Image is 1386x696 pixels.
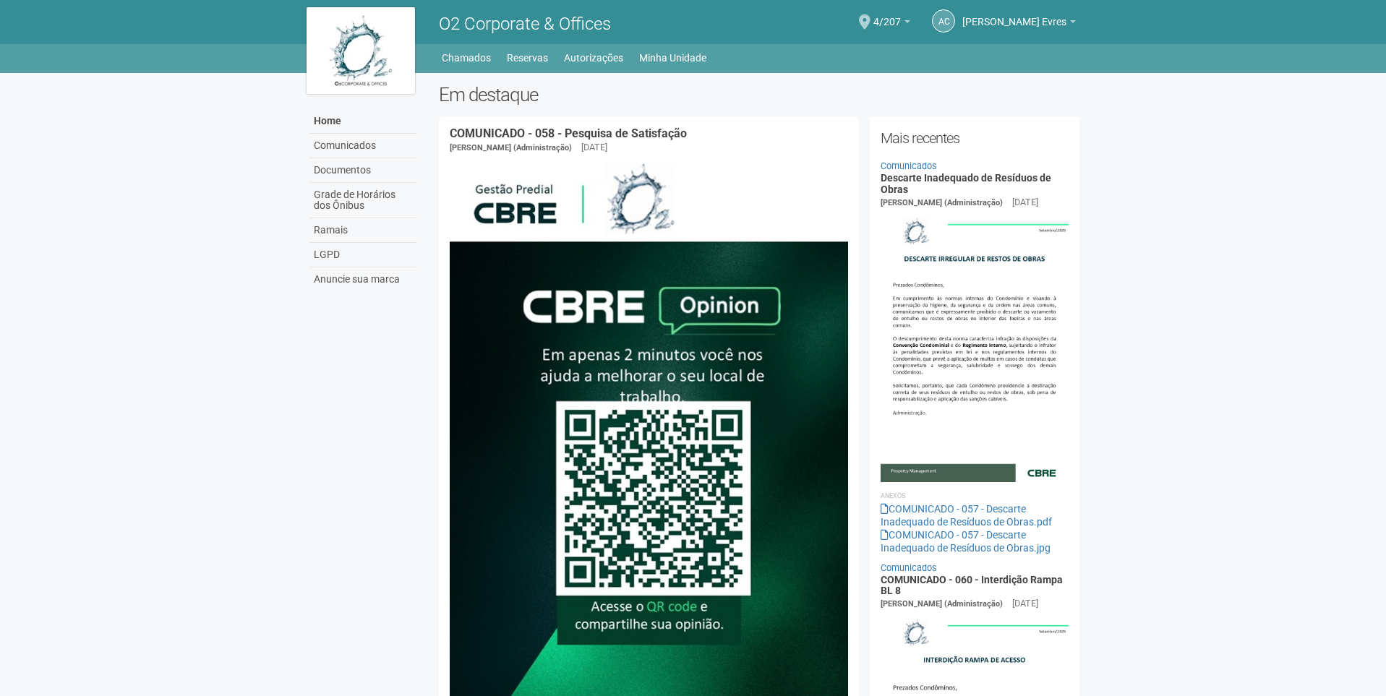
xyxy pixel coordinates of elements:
a: Reservas [507,48,548,68]
img: logo.jpg [307,7,415,94]
div: [DATE] [1012,597,1038,610]
a: AC [932,9,955,33]
a: Home [310,109,417,134]
a: Comunicados [881,160,937,171]
h2: Em destaque [439,84,1080,106]
li: Anexos [881,489,1069,502]
span: O2 Corporate & Offices [439,14,611,34]
a: Chamados [442,48,491,68]
img: COMUNICADO%20-%20057%20-%20Descarte%20Inadequado%20de%20Res%C3%ADduos%20de%20Obras.jpg [881,210,1069,481]
a: 4/207 [873,18,910,30]
a: LGPD [310,243,417,267]
a: Anuncie sua marca [310,267,417,291]
span: 4/207 [873,2,901,27]
h2: Mais recentes [881,127,1069,149]
a: Ramais [310,218,417,243]
a: Descarte Inadequado de Resíduos de Obras [881,172,1051,194]
a: Autorizações [564,48,623,68]
a: COMUNICADO - 058 - Pesquisa de Satisfação [450,126,687,140]
span: [PERSON_NAME] (Administração) [881,198,1003,207]
span: [PERSON_NAME] (Administração) [881,599,1003,609]
a: Comunicados [310,134,417,158]
div: [DATE] [1012,196,1038,209]
span: Armando Conceição Evres [962,2,1066,27]
a: Comunicados [881,562,937,573]
a: Documentos [310,158,417,183]
span: [PERSON_NAME] (Administração) [450,143,572,152]
a: Minha Unidade [639,48,706,68]
a: Grade de Horários dos Ônibus [310,183,417,218]
a: COMUNICADO - 057 - Descarte Inadequado de Resíduos de Obras.jpg [881,529,1051,554]
a: COMUNICADO - 060 - Interdição Rampa BL 8 [881,574,1063,596]
a: [PERSON_NAME] Evres [962,18,1076,30]
div: [DATE] [581,141,607,154]
a: COMUNICADO - 057 - Descarte Inadequado de Resíduos de Obras.pdf [881,503,1052,528]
